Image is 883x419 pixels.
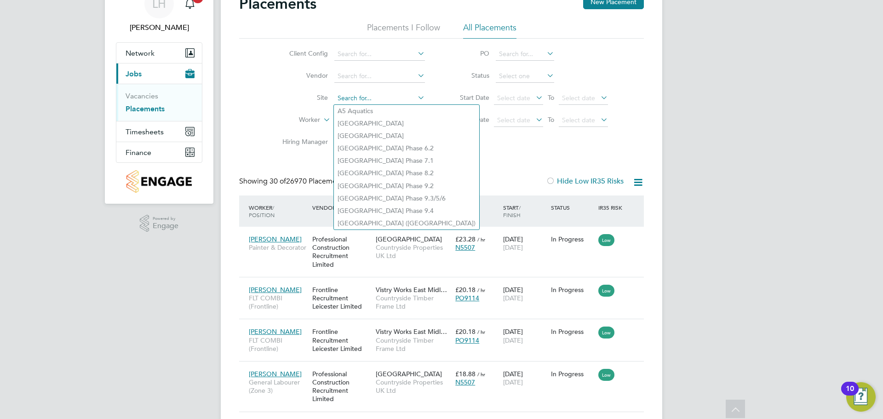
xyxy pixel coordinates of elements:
[376,370,442,378] span: [GEOGRAPHIC_DATA]
[275,138,328,146] label: Hiring Manager
[846,382,876,412] button: Open Resource Center, 10 new notifications
[334,48,425,61] input: Search for...
[247,365,644,373] a: [PERSON_NAME]General Labourer (Zone 3)Professional Construction Recruitment Limited[GEOGRAPHIC_DA...
[116,22,202,33] span: Lloyd Holliday
[376,327,447,336] span: Vistry Works East Midl…
[376,243,451,260] span: Countryside Properties UK Ltd
[334,155,479,167] li: [GEOGRAPHIC_DATA] Phase 7.1
[140,215,179,232] a: Powered byEngage
[376,294,451,310] span: Countryside Timber Frame Ltd
[455,327,476,336] span: £20.18
[249,235,302,243] span: [PERSON_NAME]
[376,286,447,294] span: Vistry Works East Midl…
[269,177,286,186] span: 30 of
[126,69,142,78] span: Jobs
[477,328,485,335] span: / hr
[249,378,308,395] span: General Labourer (Zone 3)
[247,322,644,330] a: [PERSON_NAME]FLT COMBI (Frontline)Frontline Recruitment Leicester LimitedVistry Works East Midl…C...
[239,177,348,186] div: Showing
[249,243,308,252] span: Painter & Decorator
[376,336,451,353] span: Countryside Timber Frame Ltd
[455,370,476,378] span: £18.88
[496,48,554,61] input: Search for...
[275,93,328,102] label: Site
[448,71,489,80] label: Status
[598,327,614,339] span: Low
[376,378,451,395] span: Countryside Properties UK Ltd
[334,105,479,117] li: A5 Aquatics
[334,205,479,217] li: [GEOGRAPHIC_DATA] Phase 9.4
[503,294,523,302] span: [DATE]
[334,192,479,205] li: [GEOGRAPHIC_DATA] Phase 9.3/5/6
[247,199,310,223] div: Worker
[116,63,202,84] button: Jobs
[275,49,328,57] label: Client Config
[126,92,158,100] a: Vacancies
[334,92,425,105] input: Search for...
[549,199,596,216] div: Status
[477,236,485,243] span: / hr
[598,285,614,297] span: Low
[249,294,308,310] span: FLT COMBI (Frontline)
[249,204,275,218] span: / Position
[501,281,549,307] div: [DATE]
[116,84,202,121] div: Jobs
[116,43,202,63] button: Network
[598,369,614,381] span: Low
[126,148,151,157] span: Finance
[455,286,476,294] span: £20.18
[249,370,302,378] span: [PERSON_NAME]
[126,127,164,136] span: Timesheets
[501,323,549,349] div: [DATE]
[249,327,302,336] span: [PERSON_NAME]
[334,130,479,142] li: [GEOGRAPHIC_DATA]
[503,378,523,386] span: [DATE]
[455,378,475,386] span: N5507
[496,70,554,83] input: Select one
[551,286,594,294] div: In Progress
[310,281,373,316] div: Frontline Recruitment Leicester Limited
[497,116,530,124] span: Select date
[126,49,155,57] span: Network
[501,199,549,223] div: Start
[562,94,595,102] span: Select date
[455,336,479,344] span: PO9114
[596,199,628,216] div: IR35 Risk
[551,235,594,243] div: In Progress
[546,177,624,186] label: Hide Low IR35 Risks
[116,121,202,142] button: Timesheets
[334,180,479,192] li: [GEOGRAPHIC_DATA] Phase 9.2
[247,281,644,288] a: [PERSON_NAME]FLT COMBI (Frontline)Frontline Recruitment Leicester LimitedVistry Works East Midl…C...
[562,116,595,124] span: Select date
[551,327,594,336] div: In Progress
[497,94,530,102] span: Select date
[310,365,373,408] div: Professional Construction Recruitment Limited
[267,115,320,125] label: Worker
[448,93,489,102] label: Start Date
[503,243,523,252] span: [DATE]
[247,230,644,238] a: [PERSON_NAME]Painter & DecoratorProfessional Construction Recruitment Limited[GEOGRAPHIC_DATA]Cou...
[367,22,440,39] li: Placements I Follow
[598,234,614,246] span: Low
[463,22,516,39] li: All Placements
[334,217,479,230] li: [GEOGRAPHIC_DATA] ([GEOGRAPHIC_DATA])
[545,92,557,103] span: To
[334,167,479,179] li: [GEOGRAPHIC_DATA] Phase 8.2
[116,142,202,162] button: Finance
[153,222,178,230] span: Engage
[249,286,302,294] span: [PERSON_NAME]
[501,230,549,256] div: [DATE]
[551,370,594,378] div: In Progress
[448,49,489,57] label: PO
[310,230,373,273] div: Professional Construction Recruitment Limited
[116,170,202,193] a: Go to home page
[153,215,178,223] span: Powered by
[310,323,373,357] div: Frontline Recruitment Leicester Limited
[503,336,523,344] span: [DATE]
[275,71,328,80] label: Vendor
[334,70,425,83] input: Search for...
[334,117,479,130] li: [GEOGRAPHIC_DATA]
[455,294,479,302] span: PO9114
[310,199,373,216] div: Vendor
[334,142,479,155] li: [GEOGRAPHIC_DATA] Phase 6.2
